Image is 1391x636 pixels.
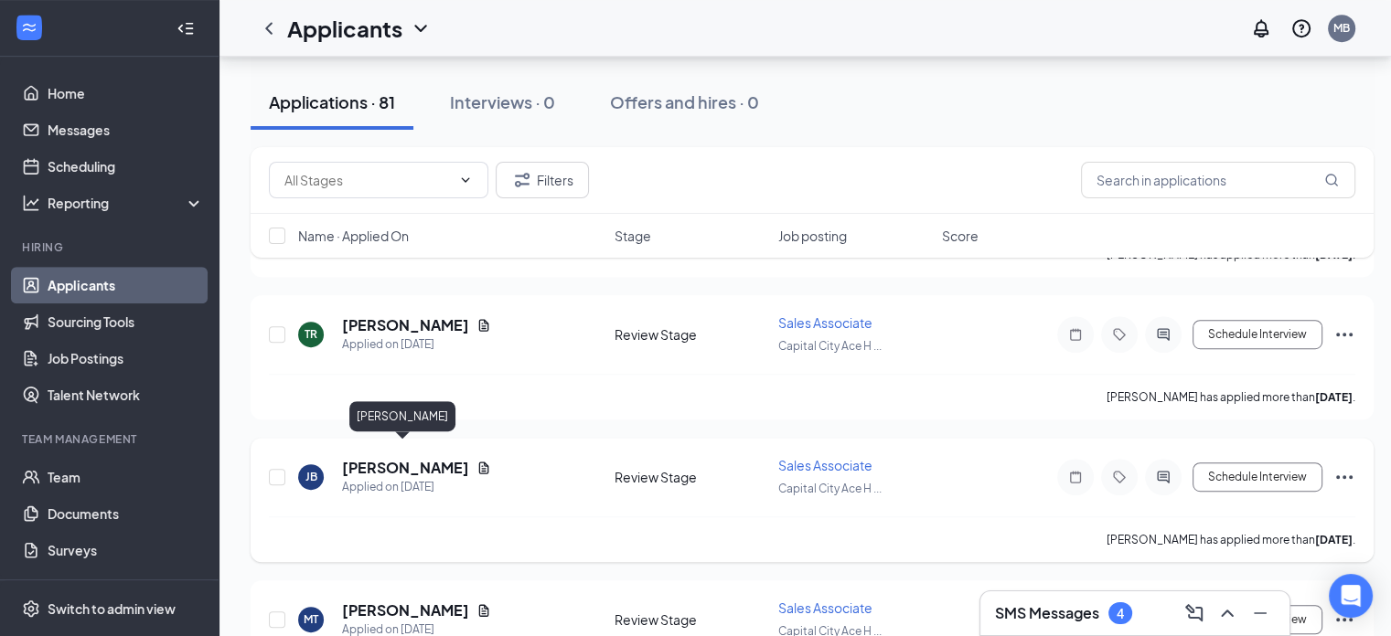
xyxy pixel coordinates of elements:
[1315,533,1353,546] b: [DATE]
[22,431,200,447] div: Team Management
[48,194,205,212] div: Reporting
[342,458,469,478] h5: [PERSON_NAME]
[48,75,204,111] a: Home
[1117,606,1124,621] div: 4
[342,335,491,354] div: Applied on [DATE]
[305,326,317,342] div: TR
[1249,602,1271,624] svg: Minimize
[48,303,204,340] a: Sourcing Tools
[342,600,469,620] h5: [PERSON_NAME]
[1333,20,1350,36] div: MB
[778,482,882,495] span: Capital City Ace H ...
[1180,599,1209,628] button: ComposeMessage
[48,111,204,148] a: Messages
[298,227,409,245] span: Name · Applied On
[258,17,280,39] svg: ChevronLeft
[1333,323,1355,345] svg: Ellipses
[342,315,469,335] h5: [PERSON_NAME]
[342,478,491,496] div: Applied on [DATE]
[615,610,767,629] div: Review Stage
[1193,462,1322,492] button: Schedule Interview
[610,90,759,113] div: Offers and hires · 0
[1107,389,1355,405] p: [PERSON_NAME] has applied more than .
[48,267,204,303] a: Applicants
[22,599,40,618] svg: Settings
[410,17,432,39] svg: ChevronDown
[458,173,473,187] svg: ChevronDown
[1333,609,1355,631] svg: Ellipses
[1333,466,1355,488] svg: Ellipses
[1216,602,1238,624] svg: ChevronUp
[1152,470,1174,484] svg: ActiveChat
[1290,17,1312,39] svg: QuestionInfo
[476,318,491,333] svg: Document
[48,495,204,532] a: Documents
[778,314,872,331] span: Sales Associate
[1250,17,1272,39] svg: Notifications
[1329,574,1373,618] div: Open Intercom Messenger
[1081,162,1355,198] input: Search in applications
[778,227,847,245] span: Job posting
[450,90,555,113] div: Interviews · 0
[284,170,451,190] input: All Stages
[1108,470,1130,484] svg: Tag
[615,325,767,344] div: Review Stage
[778,339,882,353] span: Capital City Ace H ...
[287,13,402,44] h1: Applicants
[48,376,204,413] a: Talent Network
[1065,327,1086,342] svg: Note
[48,459,204,495] a: Team
[48,532,204,568] a: Surveys
[1315,390,1353,404] b: [DATE]
[22,194,40,212] svg: Analysis
[1324,173,1339,187] svg: MagnifyingGlass
[304,611,318,627] div: MT
[511,169,533,191] svg: Filter
[496,162,589,198] button: Filter Filters
[1152,327,1174,342] svg: ActiveChat
[476,461,491,475] svg: Document
[48,599,176,618] div: Switch to admin view
[177,19,195,37] svg: Collapse
[48,340,204,376] a: Job Postings
[305,469,317,484] div: JB
[1213,599,1242,628] button: ChevronUp
[778,599,872,616] span: Sales Associate
[995,603,1099,623] h3: SMS Messages
[22,239,200,255] div: Hiring
[1183,602,1205,624] svg: ComposeMessage
[1107,532,1355,547] p: [PERSON_NAME] has applied more than .
[778,457,872,473] span: Sales Associate
[1065,470,1086,484] svg: Note
[615,468,767,486] div: Review Stage
[20,18,38,37] svg: WorkstreamLogo
[615,227,651,245] span: Stage
[349,401,455,431] div: [PERSON_NAME]
[269,90,395,113] div: Applications · 81
[942,227,979,245] span: Score
[1193,320,1322,349] button: Schedule Interview
[1108,327,1130,342] svg: Tag
[48,148,204,185] a: Scheduling
[476,603,491,618] svg: Document
[1246,599,1275,628] button: Minimize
